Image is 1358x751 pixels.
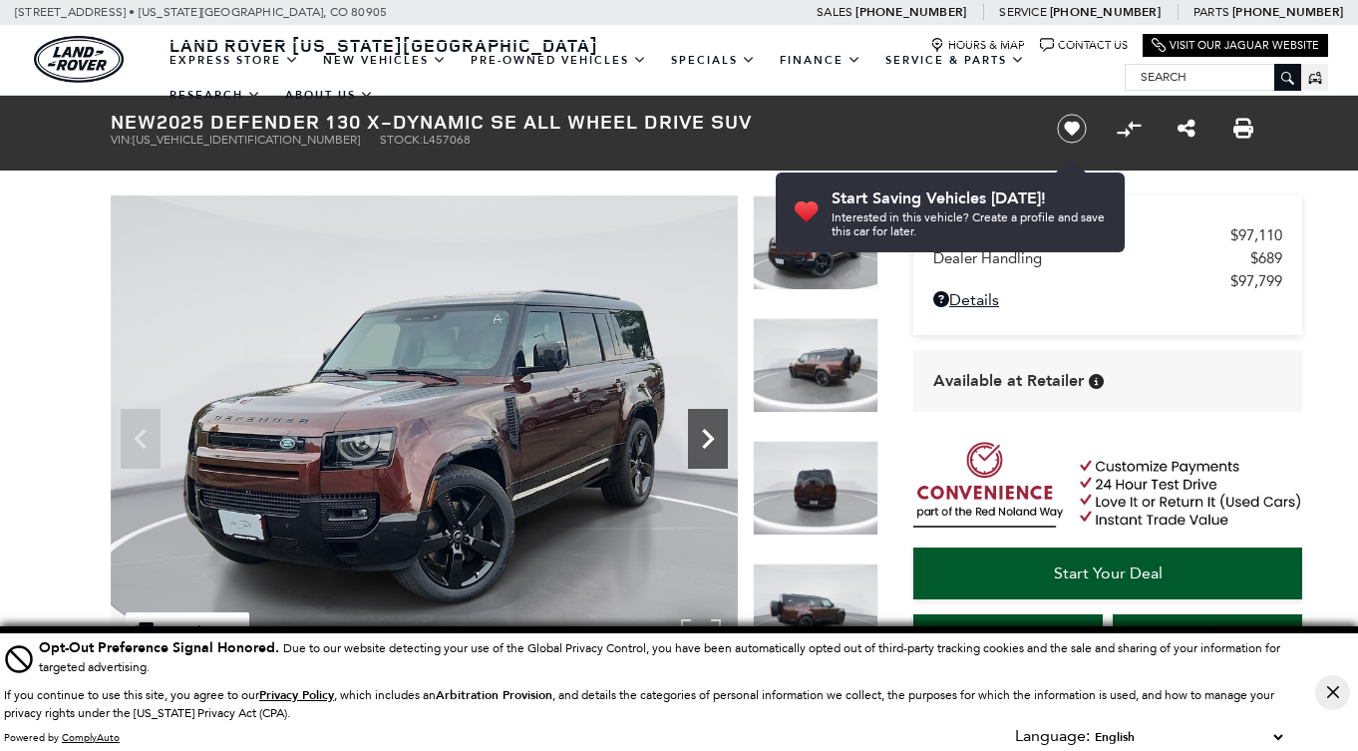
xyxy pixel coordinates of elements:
[259,688,334,702] a: Privacy Policy
[930,38,1025,53] a: Hours & Map
[133,133,360,147] span: [US_VEHICLE_IDENTIFICATION_NUMBER]
[1054,563,1163,582] span: Start Your Deal
[436,687,552,703] strong: Arbitration Provision
[170,33,598,57] span: Land Rover [US_STATE][GEOGRAPHIC_DATA]
[273,78,386,113] a: About Us
[1230,226,1282,244] span: $97,110
[34,36,124,83] a: land-rover
[913,614,1103,666] a: Instant Trade Value
[753,318,878,413] img: New 2025 Sedona Red LAND ROVER X-Dynamic SE image 2
[933,249,1250,267] span: Dealer Handling
[1233,117,1253,141] a: Print this New 2025 Defender 130 X-Dynamic SE All Wheel Drive SUV
[1126,65,1300,89] input: Search
[933,249,1282,267] a: Dealer Handling $689
[1050,4,1161,20] a: [PHONE_NUMBER]
[933,226,1230,244] span: MSRP
[933,272,1282,290] a: $97,799
[1178,117,1195,141] a: Share this New 2025 Defender 130 X-Dynamic SE All Wheel Drive SUV
[1193,5,1229,19] span: Parts
[1250,249,1282,267] span: $689
[688,409,728,469] div: Next
[4,732,120,744] div: Powered by
[1040,38,1128,53] a: Contact Us
[259,687,334,703] u: Privacy Policy
[1232,4,1343,20] a: [PHONE_NUMBER]
[126,612,249,651] div: (34) Photos
[933,370,1084,392] span: Available at Retailer
[913,548,1302,599] a: Start Your Deal
[1090,727,1287,747] select: Language Select
[768,43,873,78] a: Finance
[111,133,133,147] span: VIN:
[1113,614,1302,666] a: Schedule Test Drive
[753,195,878,290] img: New 2025 Sedona Red LAND ROVER X-Dynamic SE image 1
[311,43,459,78] a: New Vehicles
[34,36,124,83] img: Land Rover
[158,33,610,57] a: Land Rover [US_STATE][GEOGRAPHIC_DATA]
[158,43,1125,113] nav: Main Navigation
[873,43,1037,78] a: Service & Parts
[111,111,1023,133] h1: 2025 Defender 130 X-Dynamic SE All Wheel Drive SUV
[1230,272,1282,290] span: $97,799
[659,43,768,78] a: Specials
[62,731,120,744] a: ComplyAuto
[39,637,1287,676] div: Due to our website detecting your use of the Global Privacy Control, you have been automatically ...
[855,4,966,20] a: [PHONE_NUMBER]
[933,290,1282,309] a: Details
[1015,728,1090,744] div: Language:
[158,43,311,78] a: EXPRESS STORE
[380,133,423,147] span: Stock:
[459,43,659,78] a: Pre-Owned Vehicles
[1050,113,1094,145] button: Save vehicle
[15,5,387,19] a: [STREET_ADDRESS] • [US_STATE][GEOGRAPHIC_DATA], CO 80905
[1152,38,1319,53] a: Visit Our Jaguar Website
[111,195,738,666] img: New 2025 Sedona Red LAND ROVER X-Dynamic SE image 1
[4,688,1274,720] p: If you continue to use this site, you agree to our , which includes an , and details the categori...
[817,5,852,19] span: Sales
[39,638,283,657] span: Opt-Out Preference Signal Honored .
[1114,114,1144,144] button: Compare Vehicle
[158,78,273,113] a: Research
[423,133,471,147] span: L457068
[753,563,878,658] img: New 2025 Sedona Red LAND ROVER X-Dynamic SE image 4
[1315,675,1350,710] button: Close Button
[111,108,157,135] strong: New
[753,441,878,536] img: New 2025 Sedona Red LAND ROVER X-Dynamic SE image 3
[1089,374,1104,389] div: Vehicle is in stock and ready for immediate delivery. Due to demand, availability is subject to c...
[999,5,1046,19] span: Service
[933,226,1282,244] a: MSRP $97,110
